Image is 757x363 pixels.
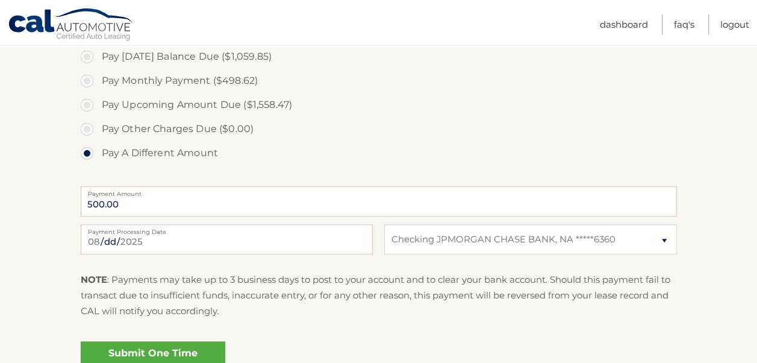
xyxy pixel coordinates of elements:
[81,224,373,234] label: Payment Processing Date
[81,186,677,216] input: Payment Amount
[81,272,677,320] p: : Payments may take up to 3 business days to post to your account and to clear your bank account....
[720,14,749,34] a: Logout
[81,45,677,69] label: Pay [DATE] Balance Due ($1,059.85)
[600,14,648,34] a: Dashboard
[81,274,107,285] strong: NOTE
[674,14,694,34] a: FAQ's
[81,141,677,165] label: Pay A Different Amount
[81,117,677,141] label: Pay Other Charges Due ($0.00)
[81,224,373,254] input: Payment Date
[81,93,677,117] label: Pay Upcoming Amount Due ($1,558.47)
[81,186,677,196] label: Payment Amount
[8,8,134,43] a: Cal Automotive
[81,69,677,93] label: Pay Monthly Payment ($498.62)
